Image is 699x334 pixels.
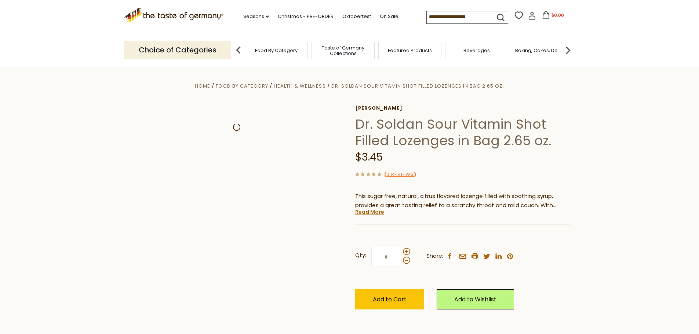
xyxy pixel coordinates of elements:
strong: Qty: [355,251,366,260]
a: Oktoberfest [342,12,371,21]
img: previous arrow [231,43,246,58]
span: $0.00 [551,12,564,18]
a: Read More [355,208,384,216]
a: Add to Wishlist [437,289,514,309]
span: Share: [426,252,443,261]
a: [PERSON_NAME] [355,105,570,111]
a: Food By Category [216,82,268,89]
a: Christmas - PRE-ORDER [278,12,334,21]
span: ( ) [384,171,416,178]
h1: Dr. Soldan Sour Vitamin Shot Filled Lozenges in Bag 2.65 oz. [355,116,570,149]
a: Baking, Cakes, Desserts [515,48,572,53]
p: This sugar free, natural, citrus flavored lozenge filled with soothing syrup, provides a great ta... [355,192,570,210]
button: $0.00 [538,11,569,22]
span: Add to Cart [373,295,407,304]
input: Qty: [371,247,401,267]
a: Health & Wellness [274,82,325,89]
a: Home [195,82,210,89]
a: Taste of Germany Collections [314,45,372,56]
p: Choice of Categories [124,41,231,59]
a: 0 Reviews [386,171,414,179]
a: On Sale [380,12,398,21]
button: Add to Cart [355,289,424,309]
a: Food By Category [255,48,298,53]
a: Dr. Soldan Sour Vitamin Shot Filled Lozenges in Bag 2.65 oz. [331,82,504,89]
a: Featured Products [388,48,432,53]
a: Seasons [243,12,269,21]
span: $3.45 [355,150,383,164]
a: Beverages [463,48,490,53]
img: next arrow [561,43,575,58]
